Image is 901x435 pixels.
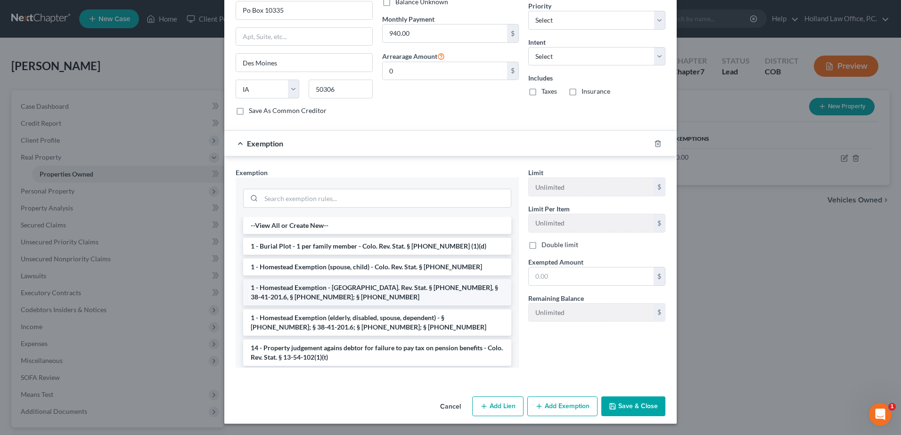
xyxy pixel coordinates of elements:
div: $ [507,62,518,80]
div: $ [654,304,665,322]
input: Enter address... [236,1,372,19]
li: 1 - Homestead Exemption (elderly, disabled, spouse, dependent) - § [PHONE_NUMBER]; § 38-41-201.6;... [243,309,511,336]
input: Search exemption rules... [261,189,511,207]
span: Exempted Amount [528,258,583,266]
input: 0.00 [383,24,508,42]
label: Intent [528,37,546,47]
input: 0.00 [383,62,508,80]
span: Priority [528,2,551,10]
label: Includes [528,73,665,83]
input: 0.00 [529,267,654,285]
input: -- [529,178,654,196]
input: Enter city... [236,54,372,72]
span: Exemption [247,139,283,148]
iframe: Intercom live chat [869,403,892,426]
span: Exemption [236,169,268,177]
button: Save & Close [601,396,665,416]
li: 1 - Homestead Exemption (spouse, child) - Colo. Rev. Stat. § [PHONE_NUMBER] [243,258,511,275]
span: Limit [528,169,543,177]
li: 1 - Burial Plot - 1 per family member - Colo. Rev. Stat. § [PHONE_NUMBER] (1)(d) [243,238,511,255]
li: 1 - Homestead Exemption - [GEOGRAPHIC_DATA]. Rev. Stat. § [PHONE_NUMBER], § 38-41-201.6, § [PHONE... [243,279,511,306]
label: Monthly Payment [382,14,434,24]
label: Taxes [541,87,557,96]
input: Apt, Suite, etc... [236,28,372,46]
label: Limit Per Item [528,204,570,214]
span: 1 [888,403,896,411]
label: Double limit [541,240,578,250]
label: Arrearage Amount [382,50,445,62]
input: -- [529,304,654,322]
div: $ [507,24,518,42]
div: $ [654,267,665,285]
label: Insurance [582,87,610,96]
button: Cancel [433,397,468,416]
li: --View All or Create New-- [243,217,511,234]
button: Add Exemption [527,396,598,416]
button: Add Lien [472,396,524,416]
input: -- [529,214,654,232]
li: 14 - Property judgement agains debtor for failure to pay tax on pension benefits - Colo. Rev. Sta... [243,339,511,366]
label: Save As Common Creditor [249,106,327,115]
div: $ [654,214,665,232]
div: $ [654,178,665,196]
input: Enter zip... [309,80,372,98]
label: Remaining Balance [528,293,584,303]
